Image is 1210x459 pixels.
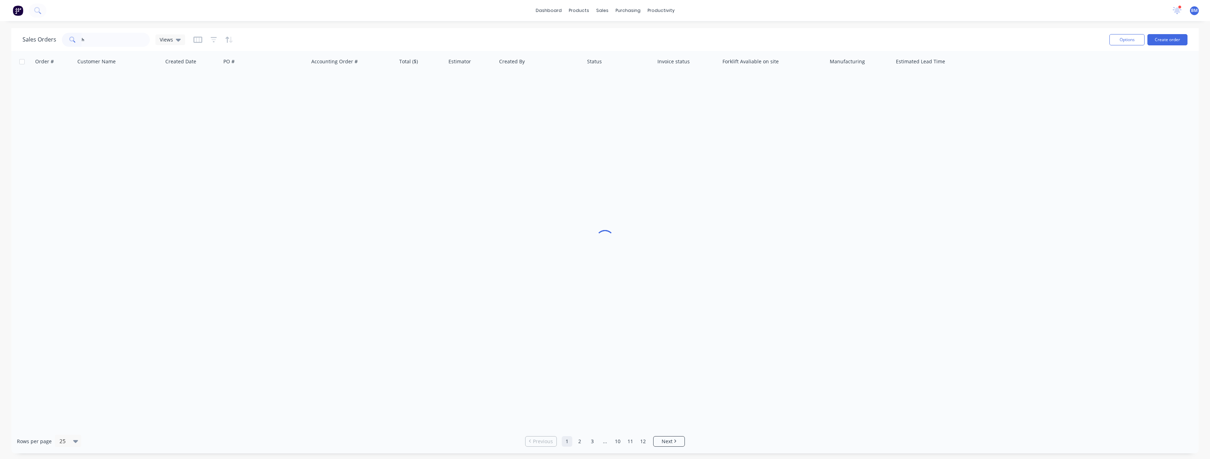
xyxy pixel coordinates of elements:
[532,5,565,16] a: dashboard
[644,5,678,16] div: productivity
[23,36,56,43] h1: Sales Orders
[522,436,688,447] ul: Pagination
[625,436,636,447] a: Page 11
[311,58,358,65] div: Accounting Order #
[165,58,196,65] div: Created Date
[574,436,585,447] a: Page 2
[600,436,610,447] a: Jump forward
[448,58,471,65] div: Estimator
[830,58,865,65] div: Manufacturing
[562,436,572,447] a: Page 1 is your current page
[399,58,418,65] div: Total ($)
[499,58,525,65] div: Created By
[587,436,598,447] a: Page 3
[1109,34,1145,45] button: Options
[565,5,593,16] div: products
[657,58,690,65] div: Invoice status
[533,438,553,445] span: Previous
[654,438,684,445] a: Next page
[160,36,173,43] span: Views
[526,438,556,445] a: Previous page
[593,5,612,16] div: sales
[612,436,623,447] a: Page 10
[612,5,644,16] div: purchasing
[722,58,779,65] div: Forklift Avaliable on site
[587,58,602,65] div: Status
[77,58,116,65] div: Customer Name
[1191,7,1198,14] span: BM
[13,5,23,16] img: Factory
[896,58,945,65] div: Estimated Lead Time
[82,33,150,47] input: Search...
[35,58,54,65] div: Order #
[1147,34,1187,45] button: Create order
[638,436,648,447] a: Page 12
[662,438,673,445] span: Next
[223,58,235,65] div: PO #
[17,438,52,445] span: Rows per page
